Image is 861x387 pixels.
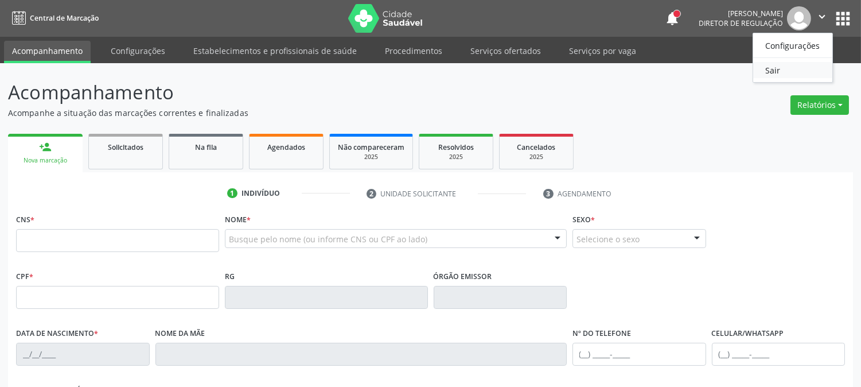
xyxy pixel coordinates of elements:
span: Solicitados [108,142,143,152]
button: notifications [664,10,680,26]
a: Serviços ofertados [462,41,549,61]
span: Resolvidos [438,142,474,152]
label: CNS [16,211,34,229]
button: Relatórios [790,95,849,115]
span: Na fila [195,142,217,152]
label: Órgão emissor [434,268,492,286]
a: Sair [753,62,832,78]
div: [PERSON_NAME] [699,9,783,18]
div: 2025 [427,153,485,161]
div: Nova marcação [16,156,75,165]
img: img [787,6,811,30]
button: apps [833,9,853,29]
label: CPF [16,268,33,286]
span: Cancelados [517,142,556,152]
input: (__) _____-_____ [712,343,846,366]
a: Acompanhamento [4,41,91,63]
span: Busque pelo nome (ou informe CNS ou CPF ao lado) [229,233,427,245]
a: Configurações [103,41,173,61]
div: 2025 [508,153,565,161]
label: Nº do Telefone [572,325,631,343]
span: Diretor de regulação [699,18,783,28]
div: Indivíduo [241,188,280,199]
i:  [816,10,828,23]
div: person_add [39,141,52,153]
span: Selecione o sexo [576,233,640,245]
a: Procedimentos [377,41,450,61]
span: Central de Marcação [30,13,99,23]
p: Acompanhamento [8,78,599,107]
label: RG [225,268,235,286]
input: (__) _____-_____ [572,343,706,366]
label: Sexo [572,211,595,229]
label: Nome [225,211,251,229]
label: Nome da mãe [155,325,205,343]
div: 1 [227,188,237,199]
p: Acompanhe a situação das marcações correntes e finalizadas [8,107,599,119]
a: Serviços por vaga [561,41,644,61]
a: Configurações [753,37,832,53]
label: Data de nascimento [16,325,98,343]
a: Estabelecimentos e profissionais de saúde [185,41,365,61]
label: Celular/WhatsApp [712,325,784,343]
div: 2025 [338,153,404,161]
span: Não compareceram [338,142,404,152]
span: Agendados [267,142,305,152]
input: __/__/____ [16,343,150,366]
